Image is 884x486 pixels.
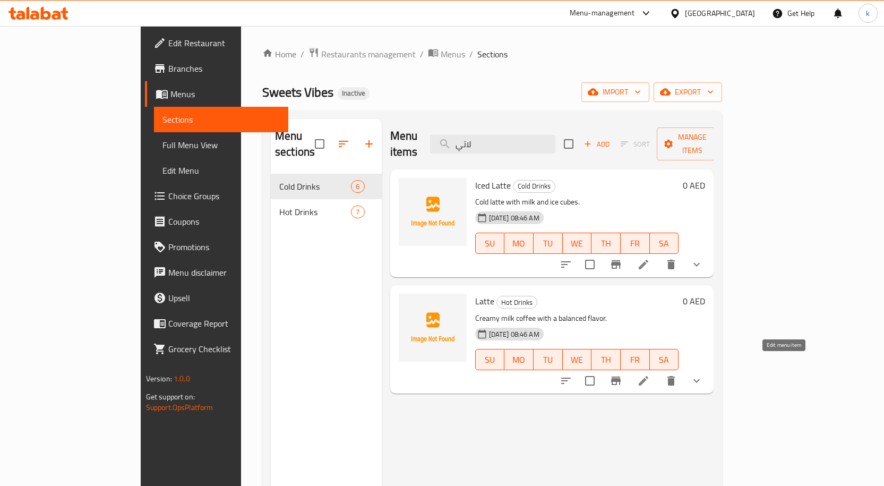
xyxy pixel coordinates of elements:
span: SU [480,236,501,251]
span: Branches [168,62,280,75]
h6: 0 AED [683,178,705,193]
div: items [351,206,364,218]
button: Branch-specific-item [603,252,629,277]
a: Coverage Report [145,311,288,336]
h6: 0 AED [683,294,705,309]
span: Menus [170,88,280,100]
button: sort-choices [553,368,579,394]
div: Menu-management [570,7,635,20]
span: Full Menu View [162,139,280,151]
span: 7 [351,207,364,217]
span: Hot Drinks [497,296,537,309]
span: Sort sections [331,131,356,157]
span: import [590,86,641,99]
button: sort-choices [553,252,579,277]
span: 1.0.0 [174,372,190,386]
span: [DATE] 08:46 AM [485,213,544,223]
button: FR [621,349,650,370]
span: FR [625,236,646,251]
div: Inactive [338,87,370,100]
a: Choice Groups [145,183,288,209]
span: Edit Menu [162,164,280,177]
button: show more [684,252,709,277]
span: Select all sections [308,133,331,155]
span: Upsell [168,292,280,304]
span: SA [654,352,675,368]
nav: Menu sections [271,169,382,229]
a: Menu disclaimer [145,260,288,285]
li: / [301,48,304,61]
span: export [662,86,714,99]
button: export [654,82,722,102]
button: SU [475,349,505,370]
svg: Show Choices [690,258,703,271]
a: Full Menu View [154,132,288,158]
span: Sections [477,48,508,61]
button: Manage items [657,127,728,160]
input: search [430,135,555,154]
span: Select to update [579,253,601,276]
span: MO [509,236,529,251]
a: Upsell [145,285,288,311]
button: show more [684,368,709,394]
div: [GEOGRAPHIC_DATA] [685,7,755,19]
a: Branches [145,56,288,81]
span: WE [567,352,588,368]
span: Sweets Vibes [262,80,333,104]
span: SA [654,236,675,251]
button: Branch-specific-item [603,368,629,394]
h2: Menu items [390,128,418,160]
a: Menus [428,47,465,61]
span: Grocery Checklist [168,343,280,355]
a: Coupons [145,209,288,234]
span: Iced Latte [475,177,511,193]
span: Version: [146,372,172,386]
a: Support.OpsPlatform [146,400,213,414]
li: / [420,48,424,61]
span: Manage items [665,131,719,157]
span: Inactive [338,89,370,98]
button: delete [658,368,684,394]
span: Coverage Report [168,317,280,330]
a: Sections [154,107,288,132]
div: Cold Drinks [513,180,555,193]
div: Cold Drinks6 [271,174,382,199]
button: FR [621,233,650,254]
nav: breadcrumb [262,47,722,61]
img: Iced Latte [399,178,467,246]
button: TH [591,233,621,254]
span: Cold Drinks [279,180,351,193]
span: TU [538,352,559,368]
span: Sections [162,113,280,126]
span: [DATE] 08:46 AM [485,329,544,339]
button: SA [650,233,679,254]
span: TH [596,236,616,251]
button: MO [504,349,534,370]
button: delete [658,252,684,277]
span: Get support on: [146,390,195,404]
a: Menus [145,81,288,107]
span: Edit Restaurant [168,37,280,49]
button: TU [534,233,563,254]
img: Latte [399,294,467,362]
button: WE [563,233,592,254]
button: Add [580,136,614,152]
a: Edit Menu [154,158,288,183]
a: Grocery Checklist [145,336,288,362]
span: TH [596,352,616,368]
button: TH [591,349,621,370]
svg: Show Choices [690,374,703,387]
span: SU [480,352,501,368]
span: Select to update [579,370,601,392]
span: Select section first [614,136,657,152]
button: import [581,82,649,102]
li: / [469,48,473,61]
button: MO [504,233,534,254]
span: Choice Groups [168,190,280,202]
span: Select section [557,133,580,155]
button: SA [650,349,679,370]
span: Hot Drinks [279,206,351,218]
button: Add section [356,131,382,157]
